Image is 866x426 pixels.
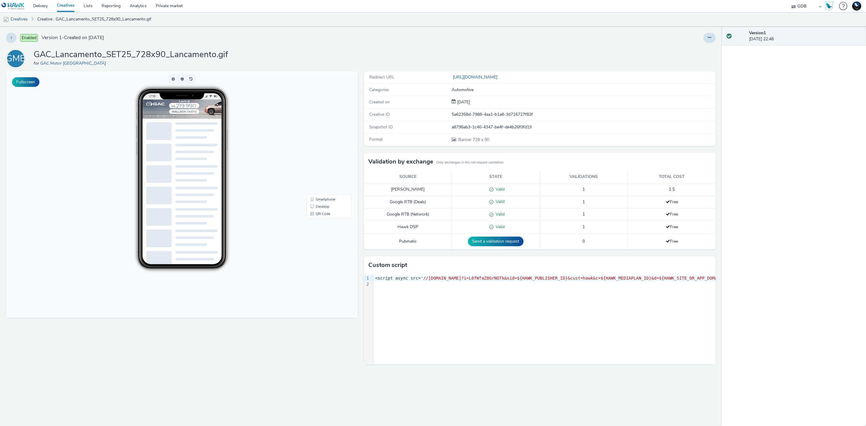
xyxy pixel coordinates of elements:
[493,199,505,204] span: Valid
[468,237,524,246] button: Send a validation request
[310,126,329,130] span: Smartphone
[34,49,228,60] h1: GAC_Lancamento_SET25_728x90_Lancamento.gif
[852,2,861,11] img: Support Hawk
[364,183,452,196] td: [PERSON_NAME]
[364,221,452,234] td: Hawk DSP
[364,171,452,183] th: Source
[452,74,500,80] a: [URL][DOMAIN_NAME]
[2,2,25,10] img: undefined Logo
[452,112,715,118] div: 5a62358d-7988-4aa1-b1a8-3d716727f82f
[302,124,344,132] li: Smartphone
[749,30,766,36] strong: Version 1
[582,238,585,244] span: 0
[493,186,505,192] span: Valid
[666,211,678,217] span: Free
[369,99,390,105] span: Created on
[302,132,344,139] li: Desktop
[34,60,40,66] span: for
[458,137,489,143] span: 728 x 90
[364,196,452,208] td: Google RTB (Deals)
[3,17,9,23] img: mobile
[452,87,715,93] div: Automotive
[364,233,452,249] td: Pubmatic
[34,12,154,26] a: Creative : GAC_Lancamento_SET25_728x90_Lancamento.gif
[364,275,370,281] div: 1
[368,157,433,166] h3: Validation by exchange
[40,60,108,66] a: GAC Motor [GEOGRAPHIC_DATA]
[540,171,628,183] th: Validations
[458,137,473,143] span: Banner
[582,224,585,230] span: 1
[368,261,407,270] h3: Custom script
[310,141,324,144] span: QR Code
[825,1,834,11] img: Hawk Academy
[749,30,861,42] div: [DATE] 22:48
[369,74,395,80] span: Redirect URL
[456,99,470,105] div: Creation 18 September 2025, 22:48
[364,281,370,287] div: 2
[369,124,393,130] span: Snapshot ID
[436,160,503,165] small: Only exchanges in this list require validation
[369,87,389,93] span: Categories
[825,1,836,11] a: Hawk Academy
[310,133,323,137] span: Desktop
[666,199,678,205] span: Free
[493,224,505,230] span: Valid
[666,224,678,230] span: Free
[369,136,383,142] span: Format
[669,186,675,192] span: 1 $
[6,56,28,61] a: GMB
[582,211,585,217] span: 1
[452,171,540,183] th: State
[137,28,290,47] img: Advertisement preview
[421,276,859,280] span: '//[DOMAIN_NAME]?i=L0fWfaZ8GrNOTk&sid=${HAWK_PUBLISHER_ID}&cust=hawk&c=${HAWK_MEDIAPLAN_ID}&d=${H...
[20,34,38,42] span: Enabled
[582,186,585,192] span: 1
[582,199,585,205] span: 1
[456,99,470,105] span: [DATE]
[6,50,26,67] div: GMB
[12,77,39,87] button: Fullscreen
[364,208,452,221] td: Google RTB (Network)
[628,171,716,183] th: Total cost
[302,139,344,146] li: QR Code
[666,238,678,244] span: Free
[41,34,104,41] span: Version 1 - Created on [DATE]
[369,112,390,117] span: Creative ID
[143,23,149,26] span: 17:58
[452,124,715,130] div: a8796ab3-1c40-4347-be4f-de4b26f0fd19
[493,211,505,217] span: Valid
